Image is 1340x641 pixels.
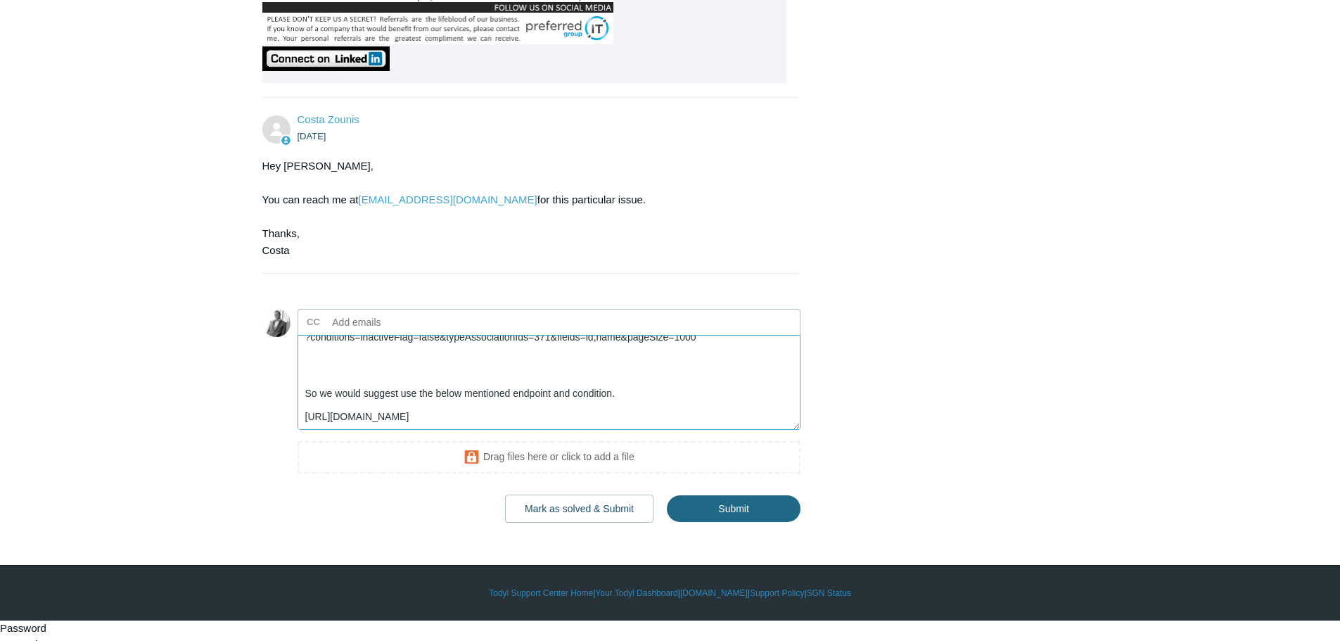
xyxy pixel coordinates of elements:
input: Submit [667,495,800,522]
a: Support Policy [750,587,804,599]
time: 09/05/2025, 10:39 [298,131,326,141]
div: Hey [PERSON_NAME], You can reach me at for this particular issue. Thanks, Costa [262,158,787,259]
a: Your Todyl Dashboard [595,587,677,599]
a: [EMAIL_ADDRESS][DOMAIN_NAME] [359,193,537,205]
a: Costa Zounis [298,113,359,125]
a: SGN Status [807,587,851,599]
button: Mark as solved & Submit [505,495,653,523]
a: Todyl Support Center Home [489,587,593,599]
label: CC [307,312,320,333]
a: [DOMAIN_NAME] [680,587,748,599]
textarea: Add your reply [298,335,801,430]
input: Add emails [327,312,478,333]
a: https://www.linkedin.com/in/mzcarpenter/ [262,62,390,73]
div: | | | | [262,587,1078,599]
